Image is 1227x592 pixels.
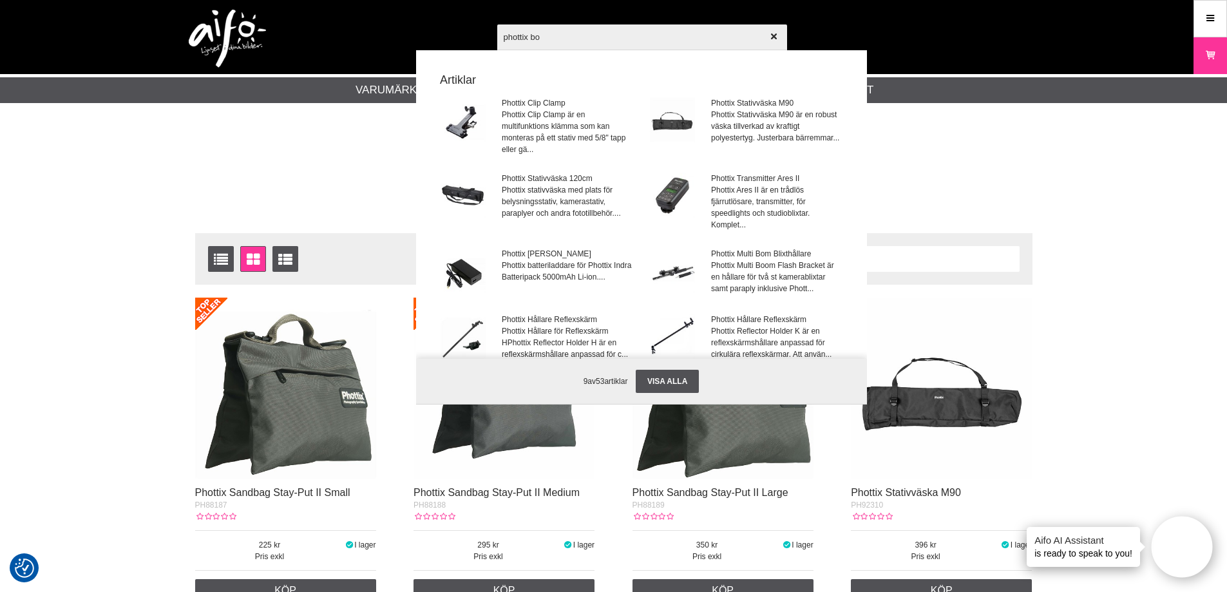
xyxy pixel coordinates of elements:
[433,90,641,164] a: Phottix Clip ClampPhottix Clip Clamp är en multifunktions klämma som kan monteras på ett stativ m...
[433,240,641,305] a: Phottix [PERSON_NAME]Phottix batteriladdare för Phottix Indra Batteripack 5000mAh Li-ion....
[502,325,633,360] span: Phottix Hållare för Reflexskärm HPhottix Reflector Holder H är en reflexskärmshållare anpassad fö...
[584,377,588,386] span: 9
[642,165,850,239] a: Phottix Transmitter Ares IIPhottix Ares II är en trådlös fjärrutlösare, transmitter, för speedlig...
[15,559,34,578] img: Revisit consent button
[642,306,850,370] a: Phottix Hållare ReflexskärmPhottix Reflector Holder K är en reflexskärmshållare anpassad för cirk...
[650,97,695,142] img: ph92310-bag-01.jpg
[711,260,842,294] span: Phottix Multi Boom Flash Bracket är en hållare för två st kamerablixtar samt paraply inklusive Ph...
[502,173,633,184] span: Phottix Stativväska 120cm
[15,557,34,580] button: Samtyckesinställningar
[711,109,842,144] span: Phottix Stativväska M90 är en robust väska tillverkad av kraftigt polyestertyg. Justerbara bärrem...
[711,184,842,231] span: Phottix Ares II är en trådlös fjärrutlösare, transmitter, för speedlights och studioblixtar. Komp...
[502,97,633,109] span: Phottix Clip Clamp
[441,173,486,218] img: ph92518-stand-bag-01.jpg
[711,97,842,109] span: Phottix Stativväska M90
[711,248,842,260] span: Phottix Multi Bom Blixthållare
[441,248,486,293] img: ph01090-charger.jpg
[650,314,695,359] img: ph86305.jpg
[650,248,695,293] img: ph87520-multi-01.jpg
[711,314,842,325] span: Phottix Hållare Reflexskärm
[711,325,842,360] span: Phottix Reflector Holder K är en reflexskärmshållare anpassad för cirkulära reflexskärmar. Att an...
[711,173,842,184] span: Phottix Transmitter Ares II
[502,248,633,260] span: Phottix [PERSON_NAME]
[636,370,699,393] a: Visa alla
[596,377,604,386] span: 53
[502,184,633,219] span: Phottix stativväska med plats för belysningsstativ, kamerastativ, paraplyer och andra fototillbeh...
[650,173,695,218] img: ph89552-ares-01.jpg
[356,82,432,99] a: Varumärken
[604,377,627,386] span: artiklar
[502,314,633,325] span: Phottix Hållare Reflexskärm
[433,306,641,370] a: Phottix Hållare ReflexskärmPhottix Hållare för Reflexskärm HPhottix Reflector Holder H är en refl...
[441,314,486,359] img: ph86300-bracket.jpg
[432,72,851,89] strong: Artiklar
[189,10,266,68] img: logo.png
[433,165,641,239] a: Phottix Stativväska 120cmPhottix stativväska med plats för belysningsstativ, kamerastativ, parapl...
[642,240,850,305] a: Phottix Multi Bom BlixthållarePhottix Multi Boom Flash Bracket är en hållare för två st kamerabli...
[642,90,850,164] a: Phottix Stativväska M90Phottix Stativväska M90 är en robust väska tillverkad av kraftigt polyeste...
[497,14,787,59] input: Sök produkter ...
[502,260,633,283] span: Phottix batteriladdare för Phottix Indra Batteripack 5000mAh Li-ion....
[502,109,633,155] span: Phottix Clip Clamp är en multifunktions klämma som kan monteras på ett stativ med 5/8" tapp eller...
[587,377,596,386] span: av
[441,97,486,142] img: ph86319-clamp-01.jpg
